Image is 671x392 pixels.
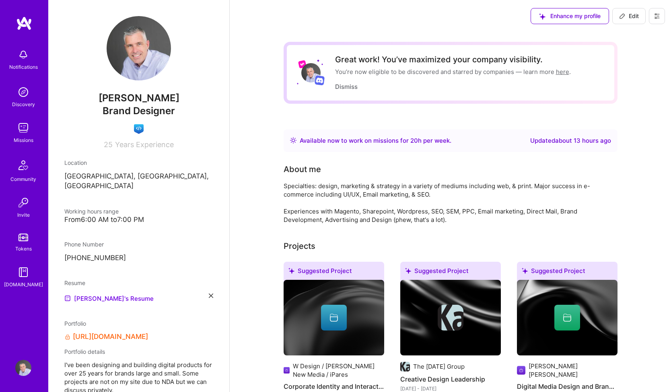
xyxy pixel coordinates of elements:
span: Working hours range [64,208,119,215]
img: Company logo [284,365,290,375]
span: [PERSON_NAME] [64,92,213,104]
div: Updated about 13 hours ago [530,136,611,146]
div: Invite [17,211,30,219]
p: [GEOGRAPHIC_DATA], [GEOGRAPHIC_DATA], [GEOGRAPHIC_DATA] [64,172,213,191]
a: [URL][DOMAIN_NAME] [73,332,148,341]
div: Suggested Project [517,262,617,283]
div: About me [284,163,321,175]
span: Edit [619,12,639,20]
div: Suggested Project [400,262,501,283]
a: User Avatar [13,360,33,376]
span: Brand Designer [103,105,175,117]
div: You’re now eligible to be discovered and starred by companies — learn more . [335,68,571,76]
span: Resume [64,279,85,286]
img: teamwork [15,120,31,136]
span: Portfolio [64,320,86,327]
span: Years Experience [115,140,174,149]
img: User Avatar [107,16,171,80]
img: guide book [15,264,31,280]
div: Suggested Project [284,262,384,283]
i: icon SuggestedTeams [522,268,528,274]
button: Enhance my profile [531,8,609,24]
img: Discord logo [315,75,325,85]
i: icon SuggestedTeams [288,268,294,274]
a: [PERSON_NAME]'s Resume [64,293,154,303]
img: tokens [19,234,28,241]
div: Great work! You’ve maximized your company visibility. [335,55,571,64]
div: Available now to work on missions for h per week . [300,136,451,146]
img: cover [284,280,384,355]
img: User Avatar [301,63,321,82]
span: 20 [410,137,418,144]
img: User Avatar [15,360,31,376]
i: icon Close [209,293,213,298]
i: icon SuggestedTeams [539,13,545,20]
div: [PERSON_NAME] [PERSON_NAME] [529,362,617,379]
img: cover [400,280,501,355]
button: Dismiss [335,82,358,91]
img: bell [15,47,31,63]
div: [DOMAIN_NAME] [4,280,43,289]
div: The [DATE] Group [413,362,465,371]
img: Resume [64,295,71,302]
div: From 6:00 AM to 7:00 PM [64,215,213,224]
img: Invite [15,195,31,211]
h4: Creative Design Leadership [400,374,501,384]
span: Enhance my profile [539,12,601,20]
i: icon SuggestedTeams [405,268,411,274]
img: discovery [15,84,31,100]
div: Location [64,158,213,167]
div: Discovery [12,100,35,109]
span: Phone Number [64,241,104,248]
p: [PHONE_NUMBER] [64,253,213,263]
img: cover [517,280,617,355]
h4: Digital Media Design and Branding [517,381,617,392]
img: Company logo [517,365,525,375]
div: Missions [14,136,33,144]
div: Specialties: design, marketing & strategy in a variety of mediums including web, & print. Major s... [284,182,605,224]
div: Projects [284,240,315,252]
img: Lyft logo [298,60,307,68]
div: Notifications [9,63,38,71]
img: Company logo [438,305,463,330]
img: Front-end guild [134,124,144,134]
h4: Corporate Identity and Interactive Design [284,381,384,392]
button: Edit [612,8,646,24]
img: Company logo [400,362,410,371]
a: here [556,68,569,76]
img: Community [14,156,33,175]
div: Portfolio details [64,347,213,356]
div: W Design / [PERSON_NAME] New Media / iPares [293,362,384,379]
span: 25 [104,140,113,149]
img: Availability [290,137,296,144]
div: Community [10,175,36,183]
div: Tokens [15,244,32,253]
img: logo [16,16,32,31]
